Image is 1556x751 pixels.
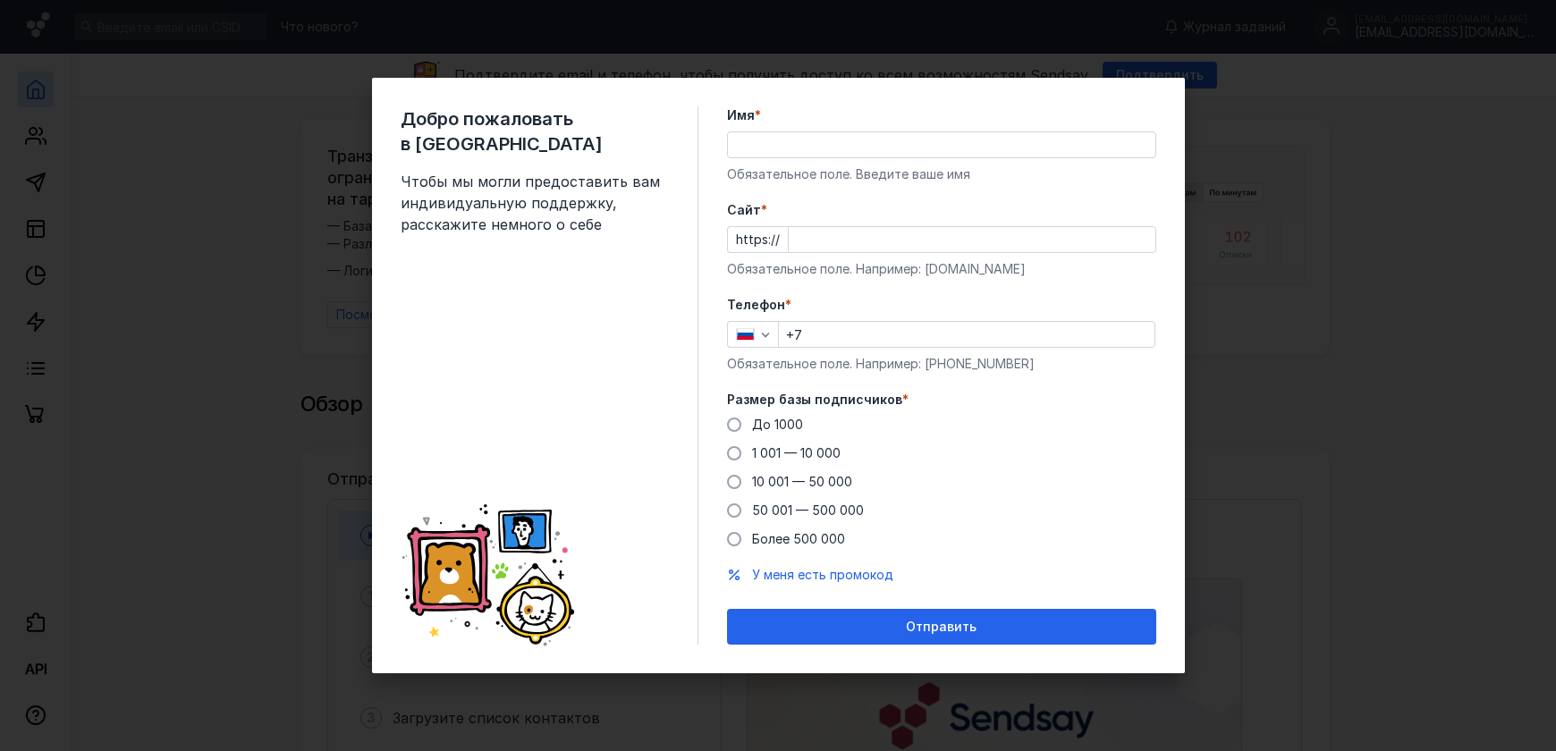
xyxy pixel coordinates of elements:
[752,474,852,489] span: 10 001 — 50 000
[401,171,669,235] span: Чтобы мы могли предоставить вам индивидуальную поддержку, расскажите немного о себе
[906,620,977,635] span: Отправить
[727,609,1156,645] button: Отправить
[752,417,803,432] span: До 1000
[727,201,761,219] span: Cайт
[752,566,893,584] button: У меня есть промокод
[727,106,755,124] span: Имя
[752,445,841,460] span: 1 001 — 10 000
[727,391,902,409] span: Размер базы подписчиков
[727,260,1156,278] div: Обязательное поле. Например: [DOMAIN_NAME]
[752,531,845,546] span: Более 500 000
[727,165,1156,183] div: Обязательное поле. Введите ваше имя
[727,296,785,314] span: Телефон
[752,567,893,582] span: У меня есть промокод
[727,355,1156,373] div: Обязательное поле. Например: [PHONE_NUMBER]
[752,502,864,518] span: 50 001 — 500 000
[401,106,669,156] span: Добро пожаловать в [GEOGRAPHIC_DATA]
